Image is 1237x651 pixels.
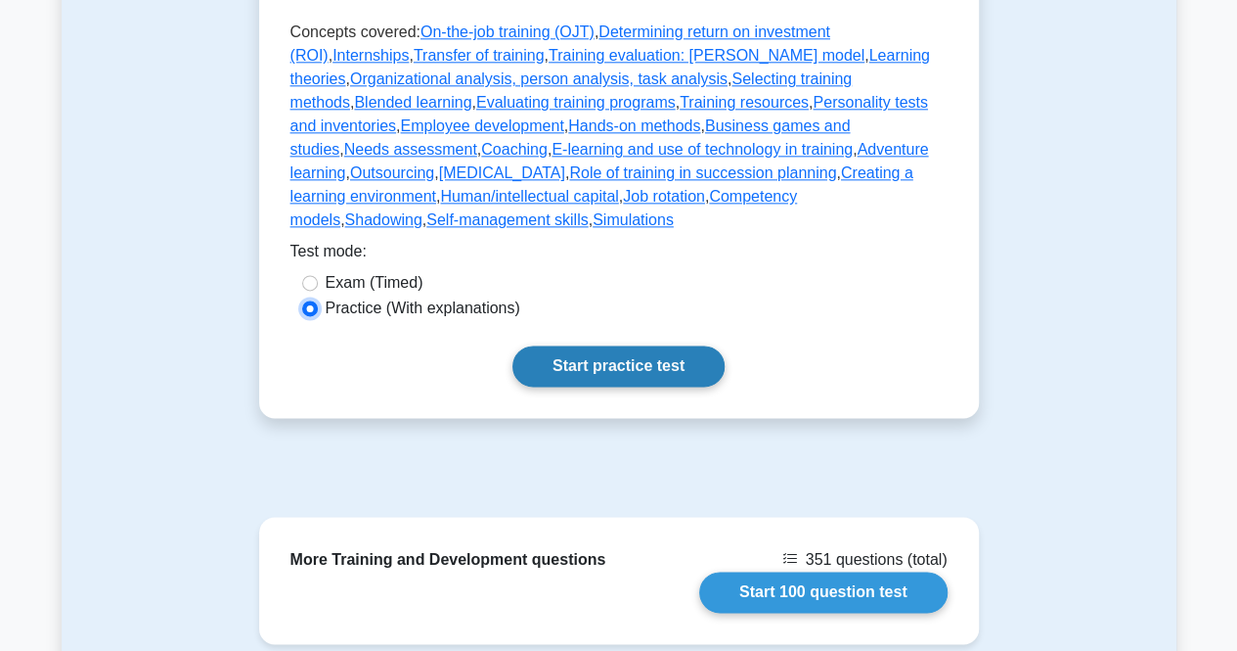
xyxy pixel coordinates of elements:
a: Start 100 question test [699,572,948,613]
a: Employee development [400,117,563,134]
label: Exam (Timed) [326,271,423,295]
a: Job rotation [623,188,705,205]
a: Needs assessment [344,141,477,158]
a: Human/intellectual capital [440,188,618,205]
a: On-the-job training (OJT) [420,23,595,40]
a: Internships [332,47,409,64]
a: Organizational analysis, person analysis, task analysis [350,70,728,87]
a: Training resources [680,94,809,111]
a: Outsourcing [350,164,434,181]
a: Transfer of training [414,47,545,64]
a: Adventure learning [290,141,929,181]
a: Simulations [593,211,674,228]
a: [MEDICAL_DATA] [439,164,565,181]
p: Concepts covered: , , , , , , , , , , , , , , , , , , , , , , , , , , , , [290,21,948,240]
label: Practice (With explanations) [326,297,520,320]
a: Coaching [481,141,548,158]
a: Start practice test [512,346,725,387]
a: Evaluating training programs [476,94,676,111]
a: Role of training in succession planning [569,164,836,181]
a: Training evaluation: [PERSON_NAME] model [549,47,864,64]
a: Hands-on methods [568,117,700,134]
a: E-learning and use of technology in training [552,141,853,158]
a: Blended learning [354,94,471,111]
a: Shadowing [345,211,422,228]
a: Self-management skills [426,211,588,228]
div: Test mode: [290,240,948,271]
